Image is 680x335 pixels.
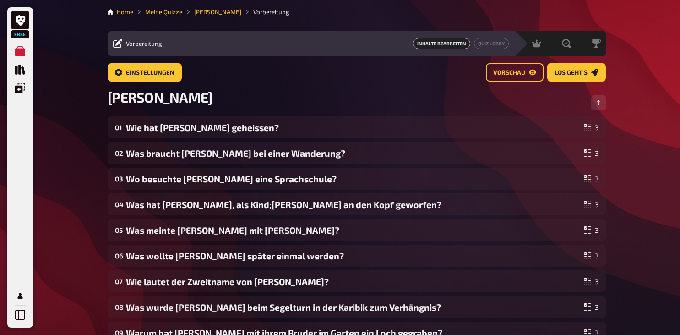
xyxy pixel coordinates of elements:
[241,7,289,16] li: Vorbereitung
[486,63,544,82] a: Vorschau
[182,7,241,16] li: Lena Geburi
[126,148,580,159] div: Was braucht [PERSON_NAME] bei einer Wanderung?
[126,70,174,76] span: Einstellungen
[115,226,122,234] div: 05
[115,175,122,183] div: 03
[117,7,133,16] li: Home
[12,32,28,37] span: Free
[108,63,182,82] a: Einstellungen
[126,302,580,313] div: Was wurde [PERSON_NAME] beim Segelturn in der Karibik zum Verhängnis?
[493,70,525,76] span: Vorschau
[11,42,29,60] a: Meine Quizze
[194,8,241,16] a: [PERSON_NAME]
[115,277,122,286] div: 07
[115,200,122,209] div: 04
[133,7,182,16] li: Meine Quizze
[474,38,509,49] a: Quiz Lobby
[126,122,580,133] div: Wie hat [PERSON_NAME] geheissen?
[591,95,606,110] button: Reihenfolge anpassen
[115,252,122,260] div: 06
[126,251,580,261] div: Was wollte [PERSON_NAME] später einmal werden?
[547,63,606,82] a: Los geht's
[126,225,580,236] div: Was meinte [PERSON_NAME] mit [PERSON_NAME]?
[115,149,122,157] div: 02
[11,60,29,79] a: Quiz Sammlung
[115,303,122,311] div: 08
[555,70,588,76] span: Los geht's
[126,199,580,210] div: Was hat [PERSON_NAME], als Kind;[PERSON_NAME] an den Kopf geworfen?
[11,79,29,97] a: Einblendungen
[126,40,162,47] span: Vorbereitung
[584,226,598,234] div: 3
[117,8,133,16] a: Home
[126,174,580,184] div: Wo besuchte [PERSON_NAME] eine Sprachschule?
[584,149,598,157] div: 3
[413,38,470,49] span: Inhalte Bearbeiten
[11,287,29,305] a: Mein Konto
[126,276,580,287] div: Wie lautet der Zweitname von [PERSON_NAME]?
[145,8,182,16] a: Meine Quizze
[584,278,598,285] div: 3
[584,175,598,182] div: 3
[584,252,598,259] div: 3
[584,124,598,131] div: 3
[108,89,212,105] span: [PERSON_NAME]
[584,303,598,311] div: 3
[584,201,598,208] div: 3
[115,123,122,132] div: 01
